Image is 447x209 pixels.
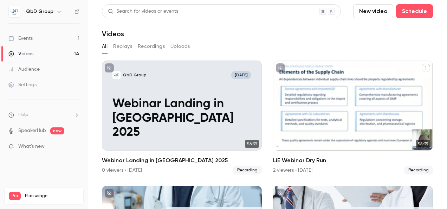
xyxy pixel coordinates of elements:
[8,81,37,88] div: Settings
[8,111,79,119] li: help-dropdown-opener
[170,41,190,52] button: Uploads
[273,167,312,174] div: 2 viewers • [DATE]
[276,189,285,198] button: unpublished
[416,140,430,148] span: 58:39
[404,166,433,175] span: Recording
[231,71,251,79] span: [DATE]
[102,61,262,175] a: Webinar Landing in Europe_October 2025QbD Group[DATE]Webinar Landing in [GEOGRAPHIC_DATA] 202556:...
[18,127,46,134] a: SpeakerHub
[276,63,285,72] button: unpublished
[8,35,33,42] div: Events
[138,41,165,52] button: Recordings
[102,61,262,175] li: Webinar Landing in Europe_October 2025
[50,127,64,134] span: new
[26,8,53,15] h6: QbD Group
[105,189,114,198] button: unpublished
[25,193,79,199] span: Plan usage
[233,166,262,175] span: Recording
[273,156,433,165] h2: LiE Webinar Dry Run
[102,167,142,174] div: 0 viewers • [DATE]
[273,61,433,175] li: LiE Webinar Dry Run
[102,30,124,38] h1: Videos
[102,4,433,205] section: Videos
[18,143,45,150] span: What's new
[8,66,40,73] div: Audience
[396,4,433,18] button: Schedule
[353,4,393,18] button: New video
[9,192,21,200] span: Pro
[113,41,132,52] button: Replays
[112,71,120,79] img: Webinar Landing in Europe_October 2025
[105,63,114,72] button: unpublished
[9,6,20,17] img: QbD Group
[108,8,178,15] div: Search for videos or events
[245,140,259,148] span: 56:39
[8,50,33,57] div: Videos
[273,61,433,175] a: 58:39LiE Webinar Dry Run2 viewers • [DATE]Recording
[123,72,147,78] p: QbD Group
[71,144,79,150] iframe: Noticeable Trigger
[112,97,251,140] p: Webinar Landing in [GEOGRAPHIC_DATA] 2025
[102,156,262,165] h2: Webinar Landing in [GEOGRAPHIC_DATA] 2025
[18,111,28,119] span: Help
[102,41,108,52] button: All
